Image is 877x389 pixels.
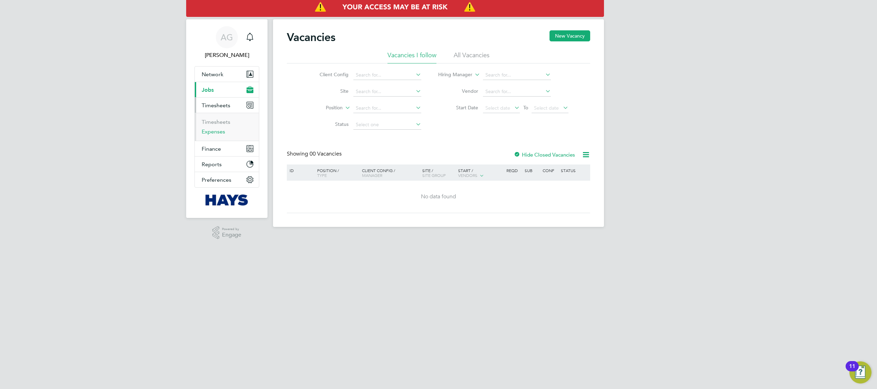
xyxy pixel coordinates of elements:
[195,67,259,82] button: Network
[360,164,421,181] div: Client Config /
[550,30,590,41] button: New Vacancy
[422,172,446,178] span: Site Group
[523,164,541,176] div: Sub
[309,71,349,78] label: Client Config
[362,172,382,178] span: Manager
[309,88,349,94] label: Site
[202,161,222,168] span: Reports
[202,119,230,125] a: Timesheets
[485,105,510,111] span: Select date
[438,88,478,94] label: Vendor
[454,51,490,63] li: All Vacancies
[310,150,342,157] span: 00 Vacancies
[353,87,421,97] input: Search for...
[521,103,530,112] span: To
[534,105,559,111] span: Select date
[312,164,360,181] div: Position /
[202,177,231,183] span: Preferences
[541,164,559,176] div: Conf
[202,71,223,78] span: Network
[433,71,472,78] label: Hiring Manager
[202,146,221,152] span: Finance
[456,164,505,182] div: Start /
[222,232,241,238] span: Engage
[849,366,855,375] div: 11
[288,164,312,176] div: ID
[202,87,214,93] span: Jobs
[288,193,589,200] div: No data found
[195,98,259,113] button: Timesheets
[483,87,551,97] input: Search for...
[317,172,327,178] span: Type
[303,104,343,111] label: Position
[222,226,241,232] span: Powered by
[195,113,259,141] div: Timesheets
[353,103,421,113] input: Search for...
[212,226,242,239] a: Powered byEngage
[514,151,575,158] label: Hide Closed Vacancies
[221,33,233,42] span: AG
[205,194,249,206] img: hays-logo-retina.png
[353,120,421,130] input: Select one
[195,141,259,156] button: Finance
[353,70,421,80] input: Search for...
[287,150,343,158] div: Showing
[202,128,225,135] a: Expenses
[387,51,436,63] li: Vacancies I follow
[195,82,259,97] button: Jobs
[287,30,335,44] h2: Vacancies
[195,157,259,172] button: Reports
[438,104,478,111] label: Start Date
[194,26,259,59] a: AG[PERSON_NAME]
[421,164,457,181] div: Site /
[194,51,259,59] span: Alexander Glastonbury
[194,194,259,206] a: Go to home page
[505,164,523,176] div: Reqd
[309,121,349,127] label: Status
[458,172,477,178] span: Vendors
[849,361,871,383] button: Open Resource Center, 11 new notifications
[202,102,230,109] span: Timesheets
[186,19,268,218] nav: Main navigation
[483,70,551,80] input: Search for...
[559,164,589,176] div: Status
[195,172,259,187] button: Preferences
